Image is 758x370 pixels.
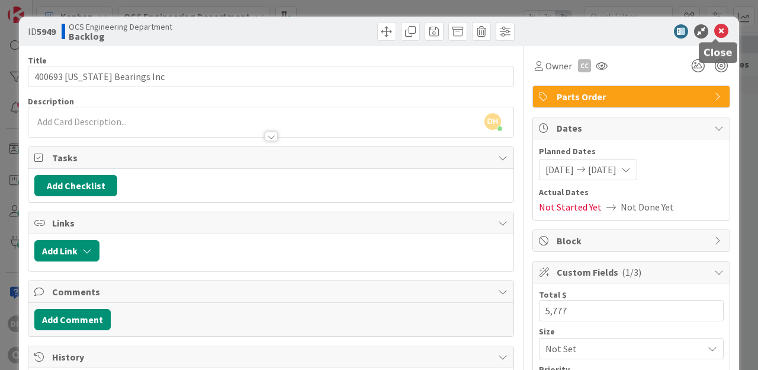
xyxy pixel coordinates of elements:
h5: Close [704,47,733,58]
span: Comments [52,285,492,299]
span: Not Set [545,340,697,357]
span: Block [557,234,708,248]
span: Planned Dates [539,145,724,158]
span: DH [484,113,501,130]
span: Links [52,216,492,230]
span: Description [28,96,74,107]
button: Add Link [34,240,99,261]
div: Size [539,327,724,336]
label: Title [28,55,47,66]
span: [DATE] [545,162,574,177]
label: Total $ [539,289,567,300]
span: Custom Fields [557,265,708,279]
span: Not Done Yet [621,200,674,214]
button: Add Checklist [34,175,117,196]
span: OCS Engineering Department [69,22,172,31]
span: Actual Dates [539,186,724,199]
span: History [52,350,492,364]
span: Owner [545,59,572,73]
button: Add Comment [34,309,111,330]
div: CC [578,59,591,72]
span: Not Started Yet [539,200,602,214]
span: Dates [557,121,708,135]
span: Parts Order [557,90,708,104]
span: ID [28,24,56,39]
span: ( 1/3 ) [622,266,641,278]
b: 5949 [37,25,56,37]
span: Tasks [52,151,492,165]
span: [DATE] [588,162,616,177]
input: type card name here... [28,66,514,87]
b: Backlog [69,31,172,41]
